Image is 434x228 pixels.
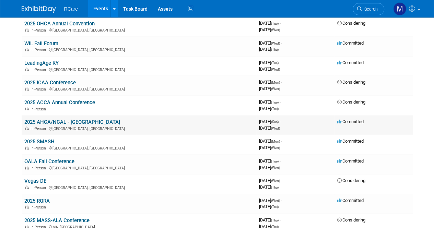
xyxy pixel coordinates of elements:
[393,2,406,15] img: Mila Vasquez
[271,100,279,104] span: (Tue)
[259,80,282,85] span: [DATE]
[271,166,280,170] span: (Wed)
[25,107,29,110] img: In-Person Event
[31,107,48,111] span: In-Person
[31,127,48,131] span: In-Person
[259,198,282,203] span: [DATE]
[337,158,364,164] span: Committed
[281,178,282,183] span: -
[280,60,281,65] span: -
[271,28,280,32] span: (Wed)
[259,204,279,209] span: [DATE]
[22,6,56,13] img: ExhibitDay
[271,107,279,111] span: (Thu)
[24,99,95,106] a: 2025 ACCA Annual Conference
[25,146,29,149] img: In-Person Event
[25,185,29,189] img: In-Person Event
[271,179,280,183] span: (Wed)
[271,48,279,51] span: (Thu)
[25,205,29,208] img: In-Person Event
[280,21,281,26] span: -
[280,119,281,124] span: -
[337,80,365,85] span: Considering
[259,67,280,72] span: [DATE]
[24,60,59,66] a: LeadingAge KY
[259,139,282,144] span: [DATE]
[259,99,281,105] span: [DATE]
[259,178,282,183] span: [DATE]
[24,165,254,170] div: [GEOGRAPHIC_DATA], [GEOGRAPHIC_DATA]
[25,166,29,169] img: In-Person Event
[271,87,280,91] span: (Wed)
[259,106,279,111] span: [DATE]
[271,140,280,143] span: (Mon)
[259,125,280,131] span: [DATE]
[271,22,279,25] span: (Tue)
[271,61,279,65] span: (Tue)
[24,178,46,184] a: Vegas DE
[259,217,281,223] span: [DATE]
[281,198,282,203] span: -
[362,7,378,12] span: Search
[337,60,364,65] span: Committed
[280,217,281,223] span: -
[24,125,254,131] div: [GEOGRAPHIC_DATA], [GEOGRAPHIC_DATA]
[337,99,365,105] span: Considering
[31,166,48,170] span: In-Person
[259,21,281,26] span: [DATE]
[337,21,365,26] span: Considering
[271,205,279,209] span: (Thu)
[24,184,254,190] div: [GEOGRAPHIC_DATA], [GEOGRAPHIC_DATA]
[271,68,280,71] span: (Wed)
[24,217,90,224] a: 2025 MASS-ALA Conference
[271,127,280,130] span: (Wed)
[259,47,279,52] span: [DATE]
[259,165,280,170] span: [DATE]
[25,87,29,91] img: In-Person Event
[337,178,365,183] span: Considering
[271,159,279,163] span: (Tue)
[25,68,29,71] img: In-Person Event
[24,158,74,165] a: OALA Fall Conference
[259,119,281,124] span: [DATE]
[271,146,280,150] span: (Wed)
[271,185,279,189] span: (Thu)
[271,41,280,45] span: (Wed)
[24,67,254,72] div: [GEOGRAPHIC_DATA], [GEOGRAPHIC_DATA]
[271,199,280,203] span: (Wed)
[337,139,364,144] span: Committed
[259,27,280,32] span: [DATE]
[337,40,364,46] span: Committed
[271,218,279,222] span: (Thu)
[24,145,254,151] div: [GEOGRAPHIC_DATA], [GEOGRAPHIC_DATA]
[31,87,48,92] span: In-Person
[64,6,78,12] span: RCare
[259,158,281,164] span: [DATE]
[24,86,254,92] div: [GEOGRAPHIC_DATA], [GEOGRAPHIC_DATA]
[259,40,282,46] span: [DATE]
[24,119,120,125] a: 2025 AHCA/NCAL - [GEOGRAPHIC_DATA]
[24,21,95,27] a: 2025 OHCA Annual Convention
[31,146,48,151] span: In-Person
[259,60,281,65] span: [DATE]
[280,158,281,164] span: -
[281,40,282,46] span: -
[25,127,29,130] img: In-Person Event
[281,139,282,144] span: -
[31,68,48,72] span: In-Person
[31,48,48,52] span: In-Person
[24,47,254,52] div: [GEOGRAPHIC_DATA], [GEOGRAPHIC_DATA]
[24,198,50,204] a: 2025 RQRA
[259,145,280,150] span: [DATE]
[24,80,76,86] a: 2025 ICAA Conference
[24,40,58,47] a: WIL Fall Forum
[337,119,364,124] span: Committed
[271,81,280,84] span: (Mon)
[31,28,48,33] span: In-Person
[353,3,384,15] a: Search
[25,28,29,32] img: In-Person Event
[337,198,364,203] span: Committed
[259,184,279,190] span: [DATE]
[337,217,365,223] span: Considering
[31,185,48,190] span: In-Person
